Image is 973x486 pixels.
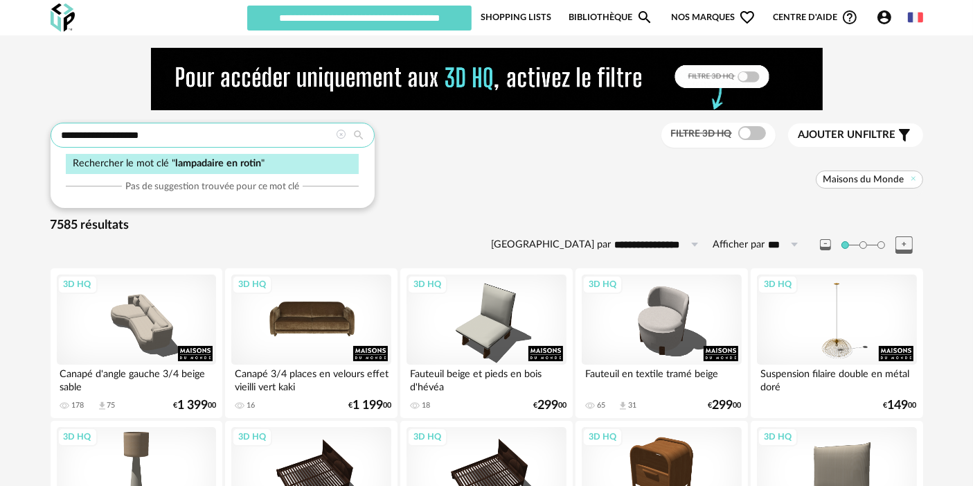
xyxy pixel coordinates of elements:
span: 1 399 [177,401,208,410]
div: 3D HQ [758,428,798,446]
div: 3D HQ [582,275,623,293]
a: 3D HQ Suspension filaire double en métal doré €14900 [751,268,922,418]
a: 3D HQ Fauteuil beige et pieds en bois d'hévéa 18 €29900 [400,268,572,418]
a: 3D HQ Canapé d'angle gauche 3/4 beige sable 178 Download icon 75 €1 39900 [51,268,222,418]
span: Download icon [618,401,628,411]
div: Fauteuil en textile tramé beige [582,365,741,392]
div: Fauteuil beige et pieds en bois d'hévéa [407,365,566,392]
span: Ajouter un [798,130,864,140]
div: Canapé d'angle gauche 3/4 beige sable [57,365,216,392]
div: 3D HQ [232,275,272,293]
div: 31 [628,401,636,410]
a: Shopping Lists [481,4,551,31]
span: Magnify icon [636,9,653,26]
button: Ajouter unfiltre Filter icon [788,123,923,147]
img: OXP [51,3,75,32]
div: Canapé 3/4 places en velours effet vieilli vert kaki [231,365,391,392]
span: Heart Outline icon [739,9,756,26]
div: 3D HQ [407,275,447,293]
span: Account Circle icon [876,9,893,26]
div: 18 [422,401,430,410]
div: 16 [247,401,255,410]
img: fr [908,10,923,25]
span: Account Circle icon [876,9,899,26]
span: Nos marques [671,4,756,31]
div: 65 [597,401,605,410]
div: € 00 [348,401,391,410]
span: Download icon [97,401,107,411]
span: Filtre 3D HQ [671,129,732,139]
div: 3D HQ [57,428,98,446]
a: 3D HQ Canapé 3/4 places en velours effet vieilli vert kaki 16 €1 19900 [225,268,397,418]
a: 3D HQ Fauteuil en textile tramé beige 65 Download icon 31 €29900 [575,268,747,418]
span: Filter icon [896,127,913,144]
span: lampadaire en rotin [175,158,261,168]
span: Centre d'aideHelp Circle Outline icon [773,9,858,26]
span: 299 [713,401,733,410]
label: [GEOGRAPHIC_DATA] par [492,238,612,252]
div: 3D HQ [57,275,98,293]
div: 3D HQ [758,275,798,293]
img: NEW%20NEW%20HQ%20NEW_V1.gif [151,48,823,110]
span: Maisons du Monde [823,173,904,186]
a: BibliothèqueMagnify icon [569,4,653,31]
label: Afficher par [713,238,765,252]
div: Suspension filaire double en métal doré [757,365,916,392]
span: 149 [888,401,909,410]
div: € 00 [884,401,917,410]
div: € 00 [173,401,216,410]
span: 1 199 [352,401,383,410]
div: € 00 [533,401,566,410]
div: Rechercher le mot clé " " [66,154,359,174]
span: Pas de suggestion trouvée pour ce mot clé [125,180,299,193]
div: 3D HQ [232,428,272,446]
div: 3D HQ [407,428,447,446]
div: 178 [72,401,84,410]
span: filtre [798,128,896,142]
div: 3D HQ [582,428,623,446]
div: 7585 résultats [51,218,923,234]
div: € 00 [708,401,742,410]
span: 299 [537,401,558,410]
div: 75 [107,401,116,410]
span: Help Circle Outline icon [841,9,858,26]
